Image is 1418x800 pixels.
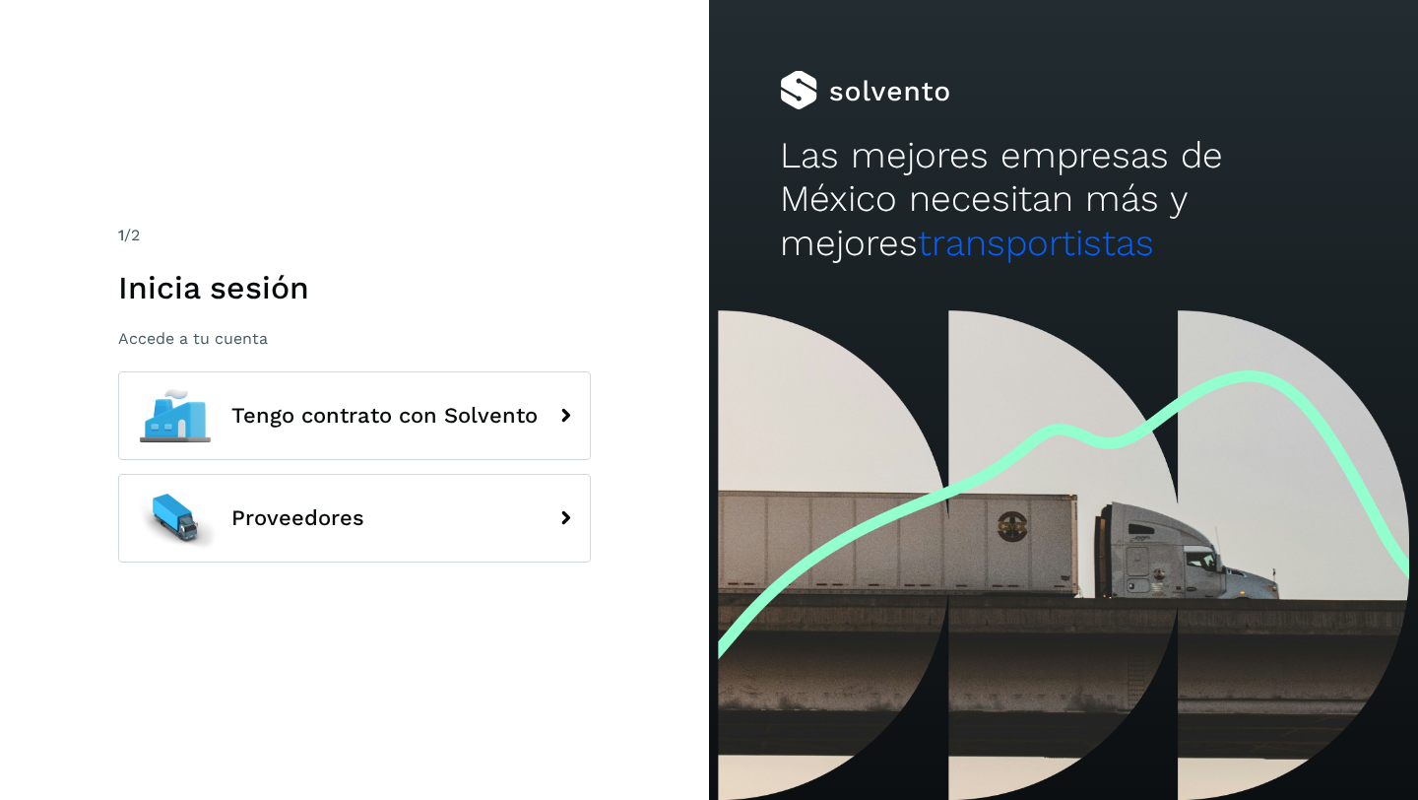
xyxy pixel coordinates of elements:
span: 1 [118,226,124,244]
span: Proveedores [231,506,364,530]
h1: Inicia sesión [118,269,591,306]
h2: Las mejores empresas de México necesitan más y mejores [780,134,1347,265]
p: Accede a tu cuenta [118,329,591,348]
span: transportistas [918,222,1154,264]
button: Tengo contrato con Solvento [118,371,591,460]
span: Tengo contrato con Solvento [231,404,538,428]
div: /2 [118,224,591,247]
button: Proveedores [118,474,591,563]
